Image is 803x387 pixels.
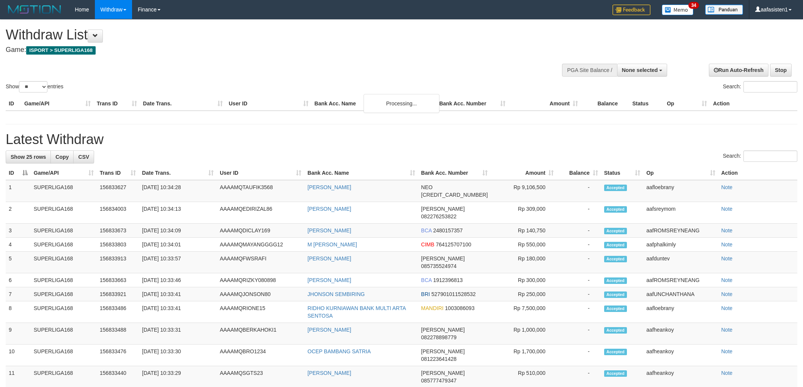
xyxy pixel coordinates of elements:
td: 7 [6,287,31,301]
a: Note [721,206,733,212]
td: SUPERLIGA168 [31,345,97,366]
td: AAAAMQMAYANGGGG12 [217,238,304,252]
span: CIMB [421,241,435,248]
a: Note [721,241,733,248]
td: 156833663 [97,273,139,287]
span: 34 [688,2,699,9]
a: [PERSON_NAME] [307,227,351,233]
td: - [557,287,601,301]
td: SUPERLIGA168 [31,301,97,323]
td: 1 [6,180,31,202]
h1: Latest Withdraw [6,132,797,147]
label: Search: [723,81,797,92]
img: panduan.png [705,5,743,15]
td: 156833803 [97,238,139,252]
td: 156833913 [97,252,139,273]
td: AAAAMQRIONE15 [217,301,304,323]
td: 156833673 [97,224,139,238]
th: Op: activate to sort column ascending [643,166,718,180]
span: ISPORT > SUPERLIGA168 [26,46,96,55]
th: ID: activate to sort column descending [6,166,31,180]
td: AAAAMQRIZKY080898 [217,273,304,287]
th: User ID [226,97,312,111]
span: CSV [78,154,89,160]
td: [DATE] 10:33:31 [139,323,217,345]
span: Accepted [604,206,627,213]
th: Bank Acc. Number: activate to sort column ascending [418,166,491,180]
td: 156833627 [97,180,139,202]
td: 5 [6,252,31,273]
td: Rp 180,000 [491,252,557,273]
td: SUPERLIGA168 [31,252,97,273]
td: 156833476 [97,345,139,366]
a: Note [721,291,733,297]
td: aafROMSREYNEANG [643,224,718,238]
td: [DATE] 10:33:41 [139,301,217,323]
th: Date Trans. [140,97,226,111]
td: [DATE] 10:34:13 [139,202,217,224]
a: [PERSON_NAME] [307,255,351,262]
a: Show 25 rows [6,150,51,163]
span: [PERSON_NAME] [421,206,465,212]
a: [PERSON_NAME] [307,327,351,333]
td: Rp 7,500,000 [491,301,557,323]
th: Trans ID [94,97,140,111]
td: AAAAMQBERKAHOKI1 [217,323,304,345]
a: [PERSON_NAME] [307,184,351,190]
td: Rp 1,000,000 [491,323,557,345]
th: Status: activate to sort column ascending [601,166,643,180]
td: aafloebrany [643,301,718,323]
span: Accepted [604,185,627,191]
td: SUPERLIGA168 [31,287,97,301]
a: Note [721,255,733,262]
th: Action [718,166,798,180]
td: - [557,252,601,273]
td: [DATE] 10:34:09 [139,224,217,238]
label: Show entries [6,81,63,92]
td: - [557,224,601,238]
a: OCEP BAMBANG SATRIA [307,348,371,354]
img: Button%20Memo.svg [662,5,694,15]
td: aafloebrany [643,180,718,202]
a: M [PERSON_NAME] [307,241,357,248]
td: 10 [6,345,31,366]
th: Amount [509,97,581,111]
th: Game/API: activate to sort column ascending [31,166,97,180]
span: Accepted [604,306,627,312]
td: AAAAMQBRO1234 [217,345,304,366]
th: Date Trans.: activate to sort column ascending [139,166,217,180]
a: Note [721,184,733,190]
span: Accepted [604,277,627,284]
td: 8 [6,301,31,323]
span: Copy 085777479347 to clipboard [421,378,457,384]
a: Note [721,305,733,311]
th: Trans ID: activate to sort column ascending [97,166,139,180]
a: [PERSON_NAME] [307,277,351,283]
a: Note [721,227,733,233]
td: 6 [6,273,31,287]
a: Stop [770,64,792,77]
td: AAAAMQJONSON80 [217,287,304,301]
td: aafsreymom [643,202,718,224]
th: Amount: activate to sort column ascending [491,166,557,180]
td: - [557,238,601,252]
span: Accepted [604,370,627,377]
span: Accepted [604,327,627,334]
h1: Withdraw List [6,27,528,42]
td: SUPERLIGA168 [31,273,97,287]
th: User ID: activate to sort column ascending [217,166,304,180]
img: Feedback.jpg [612,5,650,15]
td: SUPERLIGA168 [31,323,97,345]
span: [PERSON_NAME] [421,255,465,262]
a: Run Auto-Refresh [709,64,768,77]
span: Copy 2480157357 to clipboard [433,227,463,233]
td: SUPERLIGA168 [31,238,97,252]
div: Processing... [364,94,439,113]
span: Accepted [604,242,627,248]
a: Note [721,327,733,333]
td: AAAAMQTAUFIK3568 [217,180,304,202]
label: Search: [723,150,797,162]
span: None selected [622,67,658,73]
td: 156834003 [97,202,139,224]
span: Copy 082278898779 to clipboard [421,334,457,340]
